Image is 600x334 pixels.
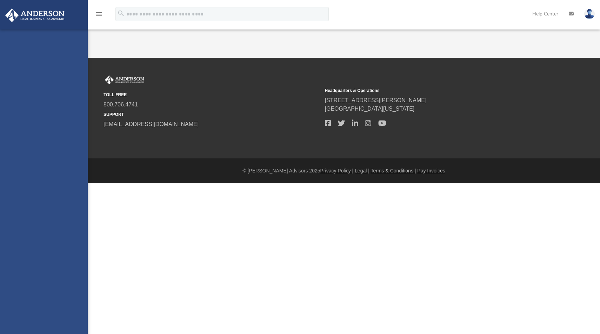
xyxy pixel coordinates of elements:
[117,9,125,17] i: search
[584,9,595,19] img: User Pic
[95,10,103,18] i: menu
[355,168,369,173] a: Legal |
[104,92,320,98] small: TOLL FREE
[104,121,199,127] a: [EMAIL_ADDRESS][DOMAIN_NAME]
[95,13,103,18] a: menu
[104,111,320,118] small: SUPPORT
[320,168,354,173] a: Privacy Policy |
[371,168,416,173] a: Terms & Conditions |
[104,76,146,85] img: Anderson Advisors Platinum Portal
[325,87,541,94] small: Headquarters & Operations
[325,106,415,112] a: [GEOGRAPHIC_DATA][US_STATE]
[88,167,600,175] div: © [PERSON_NAME] Advisors 2025
[325,97,427,103] a: [STREET_ADDRESS][PERSON_NAME]
[104,101,138,107] a: 800.706.4741
[3,8,67,22] img: Anderson Advisors Platinum Portal
[417,168,445,173] a: Pay Invoices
